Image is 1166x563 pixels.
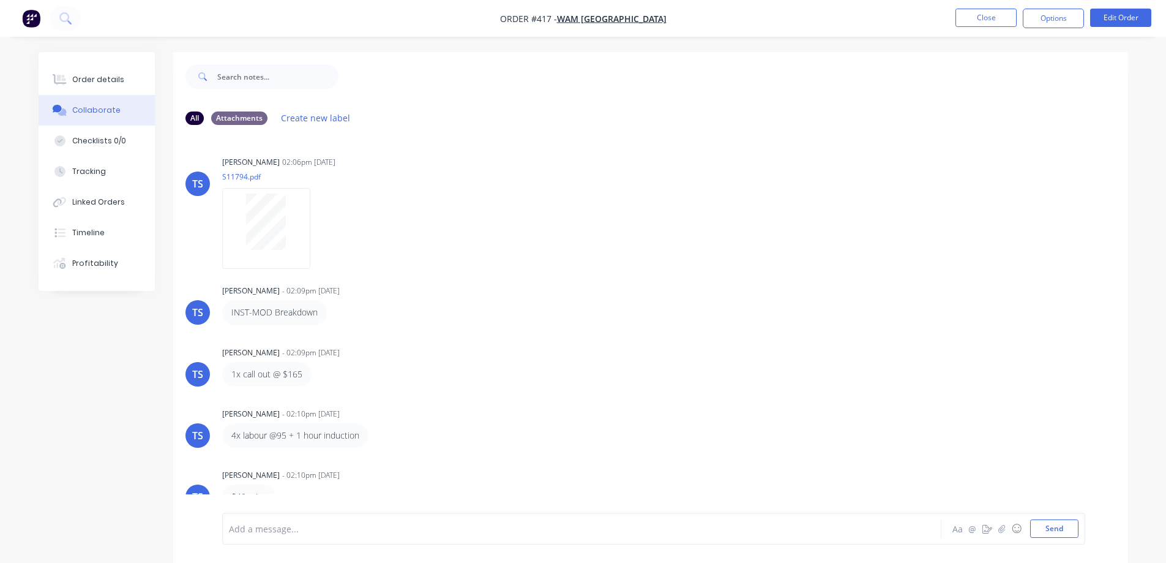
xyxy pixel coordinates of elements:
span: Order #417 - [500,13,557,25]
div: Attachments [211,111,267,125]
div: [PERSON_NAME] [222,157,280,168]
div: 02:06pm [DATE] [282,157,335,168]
div: TS [192,305,203,320]
div: - 02:10pm [DATE] [282,409,340,420]
button: Checklists 0/0 [39,126,155,156]
div: Timeline [72,227,105,238]
div: TS [192,367,203,382]
div: [PERSON_NAME] [222,347,280,358]
div: Checklists 0/0 [72,135,126,146]
div: Collaborate [72,105,121,116]
div: [PERSON_NAME] [222,470,280,481]
button: Linked Orders [39,187,155,217]
button: Edit Order [1090,9,1151,27]
div: Tracking [72,166,106,177]
div: [PERSON_NAME] [222,285,280,297]
button: Aa [951,521,965,536]
p: INST-MOD Breakdown [231,306,318,319]
p: $40 misc [231,491,266,503]
p: 4x labour @95 + 1 hour induction [231,429,359,442]
a: WAM [GEOGRAPHIC_DATA] [557,13,667,25]
button: Timeline [39,217,155,248]
div: Profitability [72,258,118,269]
p: 1x call out @ $165 [231,368,302,380]
div: - 02:09pm [DATE] [282,347,340,358]
div: TS [192,428,203,443]
button: Tracking [39,156,155,187]
div: [PERSON_NAME] [222,409,280,420]
p: S11794.pdf [222,172,323,182]
button: Create new label [275,110,357,126]
button: Order details [39,64,155,95]
button: Close [955,9,1017,27]
button: @ [965,521,980,536]
div: Linked Orders [72,197,125,208]
div: - 02:09pm [DATE] [282,285,340,297]
button: ☺ [1009,521,1024,536]
button: Collaborate [39,95,155,126]
div: TS [192,176,203,191]
input: Search notes... [217,64,338,89]
div: Order details [72,74,124,85]
button: Profitability [39,248,155,279]
div: All [185,111,204,125]
button: Send [1030,520,1078,538]
button: Options [1023,9,1084,28]
div: - 02:10pm [DATE] [282,470,340,481]
div: TS [192,489,203,504]
img: Factory [22,9,40,28]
